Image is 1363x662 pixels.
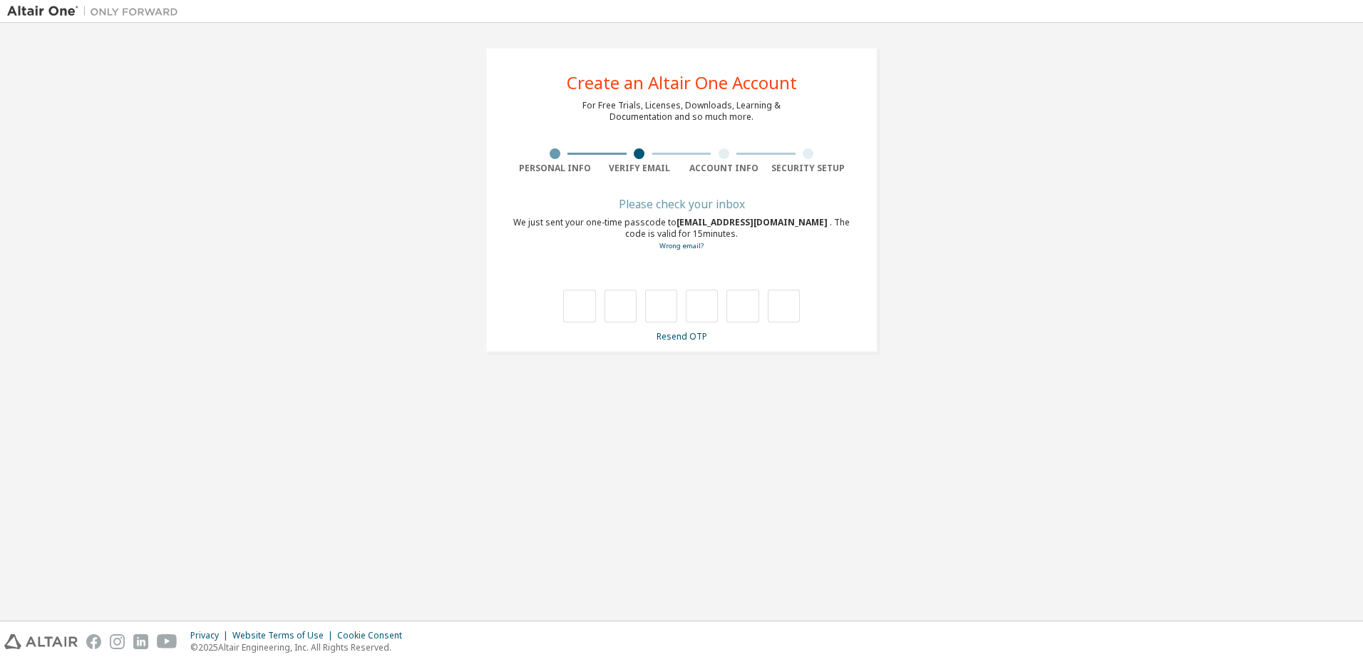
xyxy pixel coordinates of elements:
[677,216,830,228] span: [EMAIL_ADDRESS][DOMAIN_NAME]
[337,630,411,641] div: Cookie Consent
[190,630,232,641] div: Privacy
[567,74,797,91] div: Create an Altair One Account
[657,330,707,342] a: Resend OTP
[513,200,850,208] div: Please check your inbox
[86,634,101,649] img: facebook.svg
[582,100,781,123] div: For Free Trials, Licenses, Downloads, Learning & Documentation and so much more.
[157,634,178,649] img: youtube.svg
[7,4,185,19] img: Altair One
[133,634,148,649] img: linkedin.svg
[4,634,78,649] img: altair_logo.svg
[110,634,125,649] img: instagram.svg
[513,163,597,174] div: Personal Info
[766,163,851,174] div: Security Setup
[513,217,850,252] div: We just sent your one-time passcode to . The code is valid for 15 minutes.
[681,163,766,174] div: Account Info
[659,241,704,250] a: Go back to the registration form
[190,641,411,653] p: © 2025 Altair Engineering, Inc. All Rights Reserved.
[232,630,337,641] div: Website Terms of Use
[597,163,682,174] div: Verify Email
